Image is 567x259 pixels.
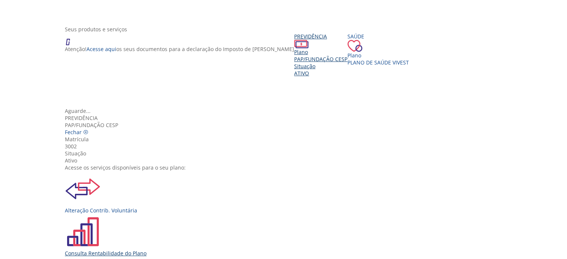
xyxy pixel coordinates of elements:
div: Plano [294,48,347,56]
div: Plano [347,52,409,59]
img: ContrbVoluntaria.svg [65,171,101,207]
div: Alteração Contrib. Voluntária [65,207,508,214]
div: Situação [294,63,347,70]
div: Seus produtos e serviços [65,26,508,33]
div: Saúde [347,33,409,40]
a: Saúde PlanoPlano de Saúde VIVEST [347,33,409,66]
span: Ativo [294,70,309,77]
div: Situação [65,150,508,157]
div: Previdência [294,33,347,40]
span: PAP/Fundação CESP [294,56,347,63]
img: ConsultaRentabilidadedoPlano.svg [65,214,101,250]
a: Consulta Rentabilidade do Plano [65,214,508,257]
div: Matrícula [65,136,508,143]
div: Consulta Rentabilidade do Plano [65,250,508,257]
img: ico_coracao.png [347,40,362,52]
div: 3002 [65,143,508,150]
a: Fechar [65,129,88,136]
span: Plano de Saúde VIVEST [347,59,409,66]
span: Fechar [65,129,82,136]
a: Previdência PlanoPAP/Fundação CESP SituaçãoAtivo [294,33,347,77]
img: ico_atencao.png [65,33,78,45]
a: Alteração Contrib. Voluntária [65,171,508,214]
a: Acesse aqui [86,45,116,53]
p: Atenção! os seus documentos para a declaração do Imposto de [PERSON_NAME] [65,45,294,53]
div: Previdência [65,114,508,121]
span: PAP/Fundação CESP [65,121,118,129]
div: Ativo [65,157,508,164]
div: Aguarde... [65,107,508,114]
div: Acesse os serviços disponíveis para o seu plano: [65,164,508,171]
img: ico_dinheiro.png [294,40,309,48]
